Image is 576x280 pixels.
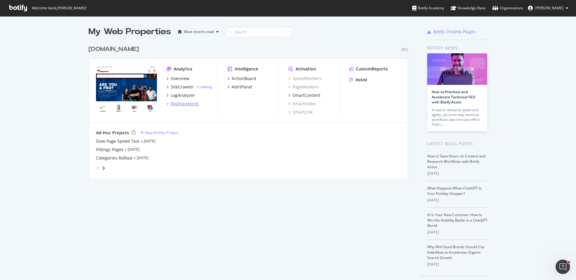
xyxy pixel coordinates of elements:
div: SiteCrawler [171,84,194,90]
a: Why Mid-Sized Brands Should Use IndexNow to Accelerate Organic Search Growth [427,244,484,260]
div: [DATE] [427,230,487,235]
a: How to Prioritize and Accelerate Technical SEO with Botify Assist [432,89,475,105]
div: LogAnalyzer [171,92,195,98]
div: CustomReports [356,66,388,72]
a: SmartContent [288,92,320,98]
div: grid [88,38,413,179]
div: New Ad-Hoc Project [145,130,178,135]
div: [DATE] [427,262,487,267]
div: AlertPanel [232,84,252,90]
button: Most recent crawl [176,27,221,37]
button: [PERSON_NAME] [523,3,573,13]
a: SiteCrawler- Crawling [166,84,212,90]
div: Overview [171,76,189,82]
a: [DATE] [137,155,148,160]
div: SmartContent [292,92,320,98]
div: Latest Blog Posts [427,140,487,147]
a: [DATE] [144,139,155,144]
div: - [195,84,212,89]
img: How to Prioritize and Accelerate Technical SEO with Botify Assist [427,53,487,85]
a: What Happens When ChatGPT Is Your Holiday Shopper? [427,186,481,196]
div: Botify Chrome Plugin [433,29,475,35]
a: Crawling [197,84,212,89]
div: Knowledge Base [451,5,486,11]
div: angle-right [101,165,106,171]
a: New Ad-Hoc Project [140,130,178,135]
span: Alejandra Roca [535,5,563,10]
div: Analytics [174,66,192,72]
a: Fittings Pages [96,147,124,153]
div: Assist [355,77,367,83]
a: [DATE] [128,147,139,152]
div: Intelligence [235,66,258,72]
div: [DOMAIN_NAME] [88,45,139,54]
iframe: Intercom live chat [556,260,570,274]
div: angle-left [94,163,101,173]
div: ActionBoard [232,76,256,82]
a: PageWorkers [288,84,319,90]
a: LogAnalyzer [166,92,195,98]
a: Categories Rollout [96,155,133,161]
div: Botify Academy [412,5,444,11]
a: CustomReports [349,66,388,72]
a: SmartIndex [288,101,316,107]
a: AI Is Your New Customer: How to Win the Visibility Battle in a ChatGPT World [427,212,487,228]
a: SmartLink [288,109,313,115]
div: RealKeywords [171,101,199,107]
img: www.supplyhouse.com [96,66,157,115]
div: Activation [295,66,316,72]
div: Pro [401,47,408,52]
a: Assist [349,77,367,83]
a: Botify Chrome Plugin [427,29,475,35]
a: Overview [166,76,189,82]
a: Slow Page Speed Test [96,138,139,144]
a: ActionBoard [227,76,256,82]
a: SpeedWorkers [288,76,322,82]
div: [DATE] [427,198,487,203]
a: How to Save Hours on Content and Research Workflows with Botify Assist [427,153,485,169]
div: [DATE] [427,171,487,176]
div: My Web Properties [88,26,171,38]
span: Welcome back, [PERSON_NAME] ! [31,6,86,10]
div: AI search demands speed and agility, yet multi-step technical workflows take time and effort. Tha... [432,108,483,127]
div: Organizations [492,5,523,11]
a: RealKeywords [166,101,199,107]
div: Botify news [427,45,487,51]
div: Most recent crawl [184,30,214,34]
a: [DOMAIN_NAME] [88,45,141,54]
input: Search [226,27,292,37]
div: Ad-Hoc Projects [96,130,129,136]
a: AlertPanel [227,84,252,90]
